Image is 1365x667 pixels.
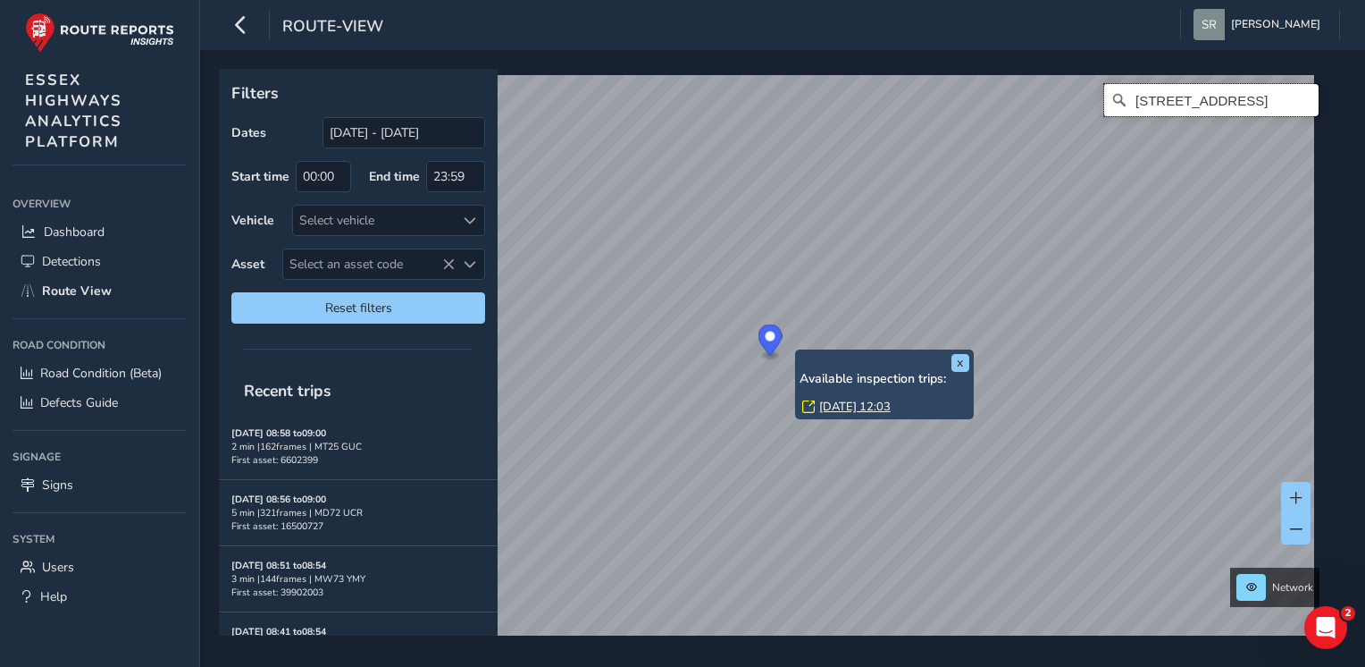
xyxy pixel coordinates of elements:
a: Route View [13,276,187,306]
label: Dates [231,124,266,141]
img: rr logo [25,13,174,53]
a: Help [13,582,187,612]
div: Select an asset code [455,249,484,279]
label: End time [369,168,420,185]
a: Dashboard [13,217,187,247]
input: Search [1104,84,1319,116]
span: [PERSON_NAME] [1231,9,1320,40]
a: Signs [13,470,187,500]
a: Road Condition (Beta) [13,359,187,388]
span: 2 [1341,606,1355,621]
span: First asset: 16500727 [231,519,323,533]
strong: [DATE] 08:41 to 08:54 [231,625,326,638]
span: Users [42,559,74,576]
a: Detections [13,247,187,276]
div: Overview [13,190,187,217]
span: Road Condition (Beta) [40,365,162,382]
span: Detections [42,253,101,270]
div: 3 min | 144 frames | MW73 YMY [231,572,485,586]
span: Recent trips [231,367,344,414]
p: Filters [231,81,485,105]
a: [DATE] 12:03 [819,399,891,415]
canvas: Map [225,75,1314,656]
div: 2 min | 162 frames | MT25 GUC [231,440,485,453]
label: Vehicle [231,212,274,229]
span: ESSEX HIGHWAYS ANALYTICS PLATFORM [25,70,122,152]
h6: Available inspection trips: [800,372,969,387]
span: Reset filters [245,300,472,317]
strong: [DATE] 08:58 to 09:00 [231,426,326,440]
span: Route View [42,283,112,300]
div: Signage [13,443,187,470]
button: Reset filters [231,292,485,324]
span: Signs [42,477,73,494]
span: First asset: 6602399 [231,453,318,467]
a: Users [13,553,187,582]
button: [PERSON_NAME] [1193,9,1327,40]
strong: [DATE] 08:56 to 09:00 [231,493,326,506]
span: Help [40,588,67,605]
div: Map marker [758,325,783,361]
span: Select an asset code [283,249,455,279]
div: 5 min | 321 frames | MD72 UCR [231,506,485,519]
img: diamond-layout [1193,9,1225,40]
span: Dashboard [44,224,105,241]
span: Network [1272,580,1313,595]
div: Road Condition [13,332,187,359]
span: route-view [282,15,383,40]
label: Asset [231,256,264,273]
button: x [951,354,969,372]
div: System [13,526,187,553]
span: Defects Guide [40,394,118,411]
iframe: Intercom live chat [1304,606,1347,649]
strong: [DATE] 08:51 to 08:54 [231,559,326,572]
label: Start time [231,168,289,185]
span: First asset: 39902003 [231,586,323,599]
a: Defects Guide [13,388,187,418]
div: Select vehicle [293,206,455,235]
